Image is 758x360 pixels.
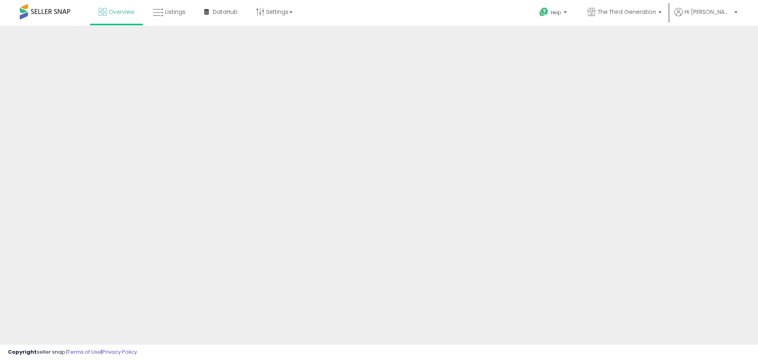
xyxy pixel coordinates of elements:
span: Help [551,9,561,16]
span: The Third Generation [598,8,656,16]
span: Hi [PERSON_NAME] [685,8,732,16]
span: Listings [165,8,186,16]
a: Terms of Use [68,348,101,356]
a: Help [533,1,575,26]
a: Privacy Policy [102,348,137,356]
a: Hi [PERSON_NAME] [674,8,737,26]
i: Get Help [539,7,549,17]
strong: Copyright [8,348,37,356]
div: seller snap | | [8,349,137,356]
span: Overview [109,8,134,16]
span: DataHub [213,8,238,16]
